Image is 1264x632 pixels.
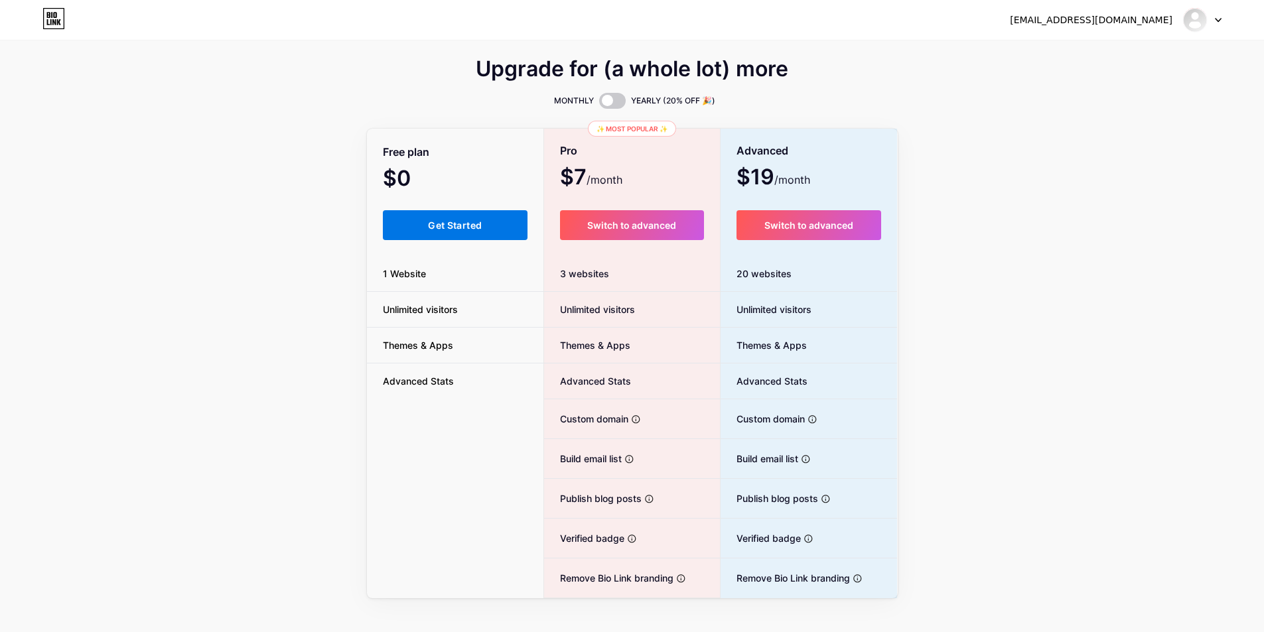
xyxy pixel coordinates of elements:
[544,531,624,545] span: Verified badge
[1010,13,1172,27] div: [EMAIL_ADDRESS][DOMAIN_NAME]
[560,210,704,240] button: Switch to advanced
[560,139,577,162] span: Pro
[544,374,631,388] span: Advanced Stats
[367,338,469,352] span: Themes & Apps
[721,531,801,545] span: Verified badge
[631,94,715,107] span: YEARLY (20% OFF 🎉)
[764,220,853,231] span: Switch to advanced
[1182,7,1208,32] img: nvsolarpowerc
[544,302,635,316] span: Unlimited visitors
[721,571,850,585] span: Remove Bio Link branding
[721,374,808,388] span: Advanced Stats
[544,338,630,352] span: Themes & Apps
[544,452,622,466] span: Build email list
[721,412,805,426] span: Custom domain
[383,141,429,164] span: Free plan
[560,169,622,188] span: $7
[737,139,788,162] span: Advanced
[737,169,810,188] span: $19
[721,452,798,466] span: Build email list
[721,302,811,316] span: Unlimited visitors
[554,94,594,107] span: MONTHLY
[737,210,882,240] button: Switch to advanced
[721,256,898,292] div: 20 websites
[588,121,676,137] div: ✨ Most popular ✨
[367,267,442,281] span: 1 Website
[544,412,628,426] span: Custom domain
[721,491,818,505] span: Publish blog posts
[544,491,642,505] span: Publish blog posts
[544,571,673,585] span: Remove Bio Link branding
[383,170,447,189] span: $0
[587,172,622,188] span: /month
[774,172,810,188] span: /month
[721,338,807,352] span: Themes & Apps
[428,220,482,231] span: Get Started
[587,220,676,231] span: Switch to advanced
[367,374,470,388] span: Advanced Stats
[383,210,528,240] button: Get Started
[544,256,720,292] div: 3 websites
[476,61,788,77] span: Upgrade for (a whole lot) more
[367,302,474,316] span: Unlimited visitors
